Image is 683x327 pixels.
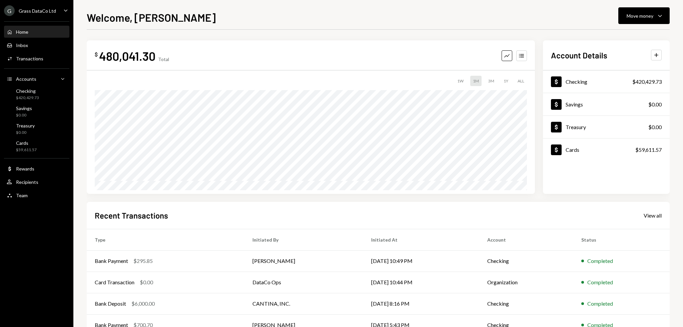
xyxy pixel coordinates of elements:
[573,229,670,250] th: Status
[543,116,670,138] a: Treasury$0.00
[19,8,56,14] div: Grass DataCo Ltd
[4,26,69,38] a: Home
[16,105,32,111] div: Savings
[644,212,662,219] div: View all
[95,257,128,265] div: Bank Payment
[16,179,38,185] div: Recipients
[16,88,39,94] div: Checking
[470,76,482,86] div: 1M
[87,229,244,250] th: Type
[133,257,153,265] div: $295.85
[16,95,39,101] div: $420,429.73
[479,250,573,272] td: Checking
[486,76,497,86] div: 3M
[501,76,511,86] div: 1Y
[566,78,587,85] div: Checking
[479,293,573,314] td: Checking
[363,250,479,272] td: [DATE] 10:49 PM
[244,293,363,314] td: CANTINA, INC.
[16,76,36,82] div: Accounts
[16,123,35,128] div: Treasury
[635,146,662,154] div: $59,611.57
[363,293,479,314] td: [DATE] 8:16 PM
[158,56,169,62] div: Total
[99,48,155,63] div: 480,041.30
[16,193,28,198] div: Team
[644,212,662,219] a: View all
[95,278,134,286] div: Card Transaction
[618,7,670,24] button: Move money
[4,86,69,102] a: Checking$420,429.73
[131,300,155,308] div: $6,000.00
[16,166,34,172] div: Rewards
[4,162,69,175] a: Rewards
[566,146,579,153] div: Cards
[140,278,153,286] div: $0.00
[648,123,662,131] div: $0.00
[95,300,126,308] div: Bank Deposit
[16,56,43,61] div: Transactions
[4,189,69,201] a: Team
[4,39,69,51] a: Inbox
[587,257,613,265] div: Completed
[16,29,28,35] div: Home
[363,272,479,293] td: [DATE] 10:44 PM
[479,229,573,250] th: Account
[95,210,168,221] h2: Recent Transactions
[455,76,466,86] div: 1W
[16,147,37,153] div: $59,611.57
[4,73,69,85] a: Accounts
[627,12,653,19] div: Move money
[363,229,479,250] th: Initiated At
[543,70,670,93] a: Checking$420,429.73
[4,138,69,154] a: Cards$59,611.57
[543,138,670,161] a: Cards$59,611.57
[16,42,28,48] div: Inbox
[244,272,363,293] td: DataCo Ops
[4,103,69,119] a: Savings$0.00
[4,52,69,64] a: Transactions
[16,130,35,135] div: $0.00
[4,5,15,16] div: G
[4,121,69,137] a: Treasury$0.00
[632,78,662,86] div: $420,429.73
[4,176,69,188] a: Recipients
[515,76,527,86] div: ALL
[551,50,607,61] h2: Account Details
[244,229,363,250] th: Initiated By
[543,93,670,115] a: Savings$0.00
[16,140,37,146] div: Cards
[87,11,216,24] h1: Welcome, [PERSON_NAME]
[479,272,573,293] td: Organization
[587,278,613,286] div: Completed
[566,124,586,130] div: Treasury
[648,100,662,108] div: $0.00
[566,101,583,107] div: Savings
[244,250,363,272] td: [PERSON_NAME]
[16,112,32,118] div: $0.00
[95,51,98,58] div: $
[587,300,613,308] div: Completed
